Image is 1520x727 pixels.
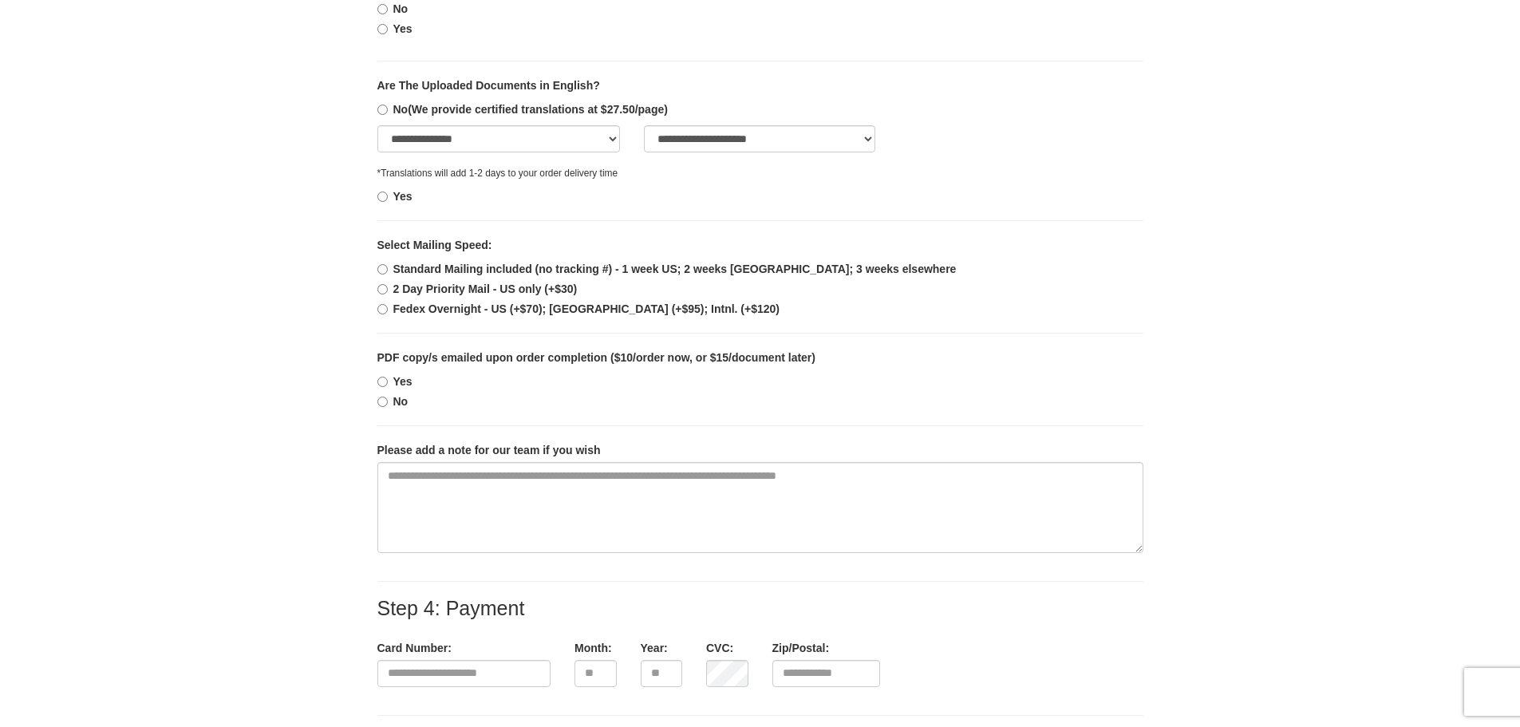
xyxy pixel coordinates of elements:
input: No(We provide certified translations at $27.50/page) [377,105,388,115]
label: Step 4: Payment [377,598,525,620]
label: Month: [574,640,612,656]
span: (We provide certified translations at $27.50/page) [408,103,668,116]
b: Yes [393,375,413,388]
iframe: LiveChat chat widget [1207,157,1520,727]
b: Yes [393,22,413,35]
input: Yes [377,24,388,34]
b: 2 Day Priority Mail - US only (+$30) [393,283,578,295]
b: Yes [393,190,413,203]
small: *Translations will add 1-2 days to your order delivery time [377,168,618,179]
b: No [393,2,409,15]
input: 2 Day Priority Mail - US only (+$30) [377,284,388,294]
input: Fedex Overnight - US (+$70); [GEOGRAPHIC_DATA] (+$95); Intnl. (+$120) [377,304,388,314]
b: No [393,395,409,408]
label: Please add a note for our team if you wish [377,442,601,458]
b: PDF copy/s emailed upon order completion ($10/order now, or $15/document later) [377,351,815,364]
b: Standard Mailing included (no tracking #) - 1 week US; 2 weeks [GEOGRAPHIC_DATA]; 3 weeks elsewhere [393,263,957,275]
label: Card Number: [377,640,452,656]
b: No [393,103,668,116]
input: Yes [377,377,388,387]
input: Standard Mailing included (no tracking #) - 1 week US; 2 weeks [GEOGRAPHIC_DATA]; 3 weeks elsewhere [377,264,388,275]
b: Are The Uploaded Documents in English? [377,79,600,92]
b: Fedex Overnight - US (+$70); [GEOGRAPHIC_DATA] (+$95); Intnl. (+$120) [393,302,780,315]
label: CVC: [706,640,733,656]
input: No [377,4,388,14]
input: No [377,397,388,407]
label: Year: [641,640,668,656]
b: Select Mailing Speed: [377,239,492,251]
input: Yes [377,192,388,202]
label: Zip/Postal: [772,640,830,656]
